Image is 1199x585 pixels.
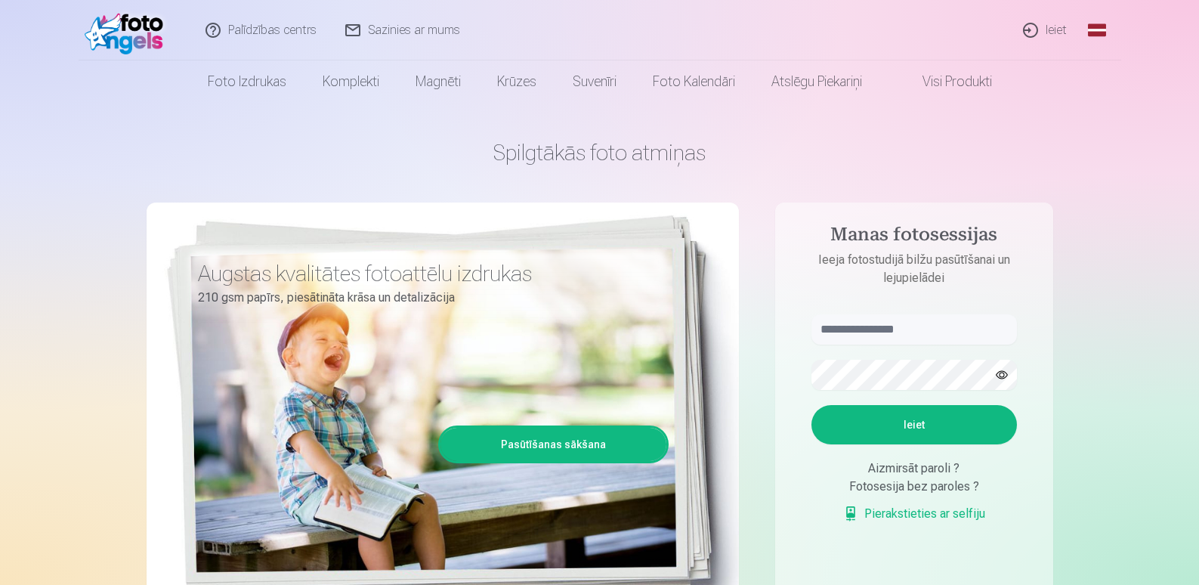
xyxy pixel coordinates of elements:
[479,60,555,103] a: Krūzes
[198,260,657,287] h3: Augstas kvalitātes fotoattēlu izdrukas
[190,60,304,103] a: Foto izdrukas
[147,139,1053,166] h1: Spilgtākās foto atmiņas
[796,224,1032,251] h4: Manas fotosessijas
[811,478,1017,496] div: Fotosesija bez paroles ?
[198,287,657,308] p: 210 gsm papīrs, piesātināta krāsa un detalizācija
[796,251,1032,287] p: Ieeja fotostudijā bilžu pasūtīšanai un lejupielādei
[811,405,1017,444] button: Ieiet
[555,60,635,103] a: Suvenīri
[843,505,985,523] a: Pierakstieties ar selfiju
[397,60,479,103] a: Magnēti
[85,6,172,54] img: /fa1
[753,60,880,103] a: Atslēgu piekariņi
[304,60,397,103] a: Komplekti
[635,60,753,103] a: Foto kalendāri
[880,60,1010,103] a: Visi produkti
[440,428,666,461] a: Pasūtīšanas sākšana
[811,460,1017,478] div: Aizmirsāt paroli ?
